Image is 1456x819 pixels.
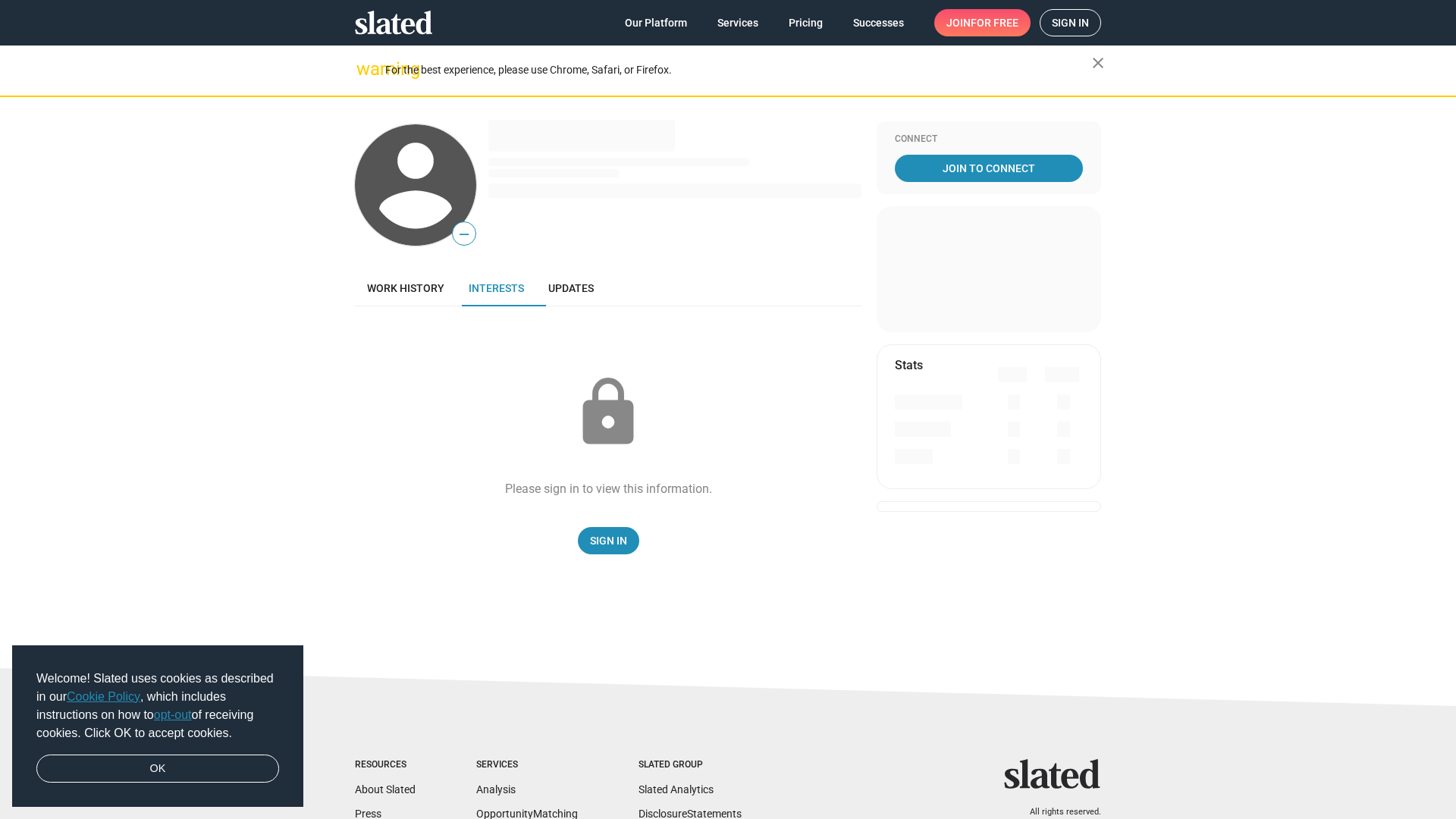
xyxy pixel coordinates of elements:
span: Join To Connect [898,155,1080,182]
a: Updates [536,270,606,306]
a: Our Platform [613,9,699,36]
span: Our Platform [625,9,687,36]
mat-icon: lock [570,375,646,450]
div: Services [476,759,578,771]
a: Join To Connect [895,155,1083,182]
a: Pricing [777,9,835,36]
div: Resources [355,759,416,771]
a: Sign In [578,527,639,554]
a: About Slated [355,783,416,795]
a: dismiss cookie message [36,755,279,783]
div: For the best experience, please use Chrome, Safari, or Firefox. [385,60,1092,80]
span: Welcome! Slated uses cookies as described in our , which includes instructions on how to of recei... [36,670,279,742]
div: Slated Group [639,759,742,771]
a: Work history [355,270,457,306]
a: Slated Analytics [639,783,714,795]
div: Connect [895,133,1083,146]
a: Sign in [1040,9,1101,36]
span: for free [971,9,1018,36]
a: opt-out [154,708,192,721]
span: Services [717,9,758,36]
a: Interests [457,270,536,306]
span: Join [946,9,1018,36]
span: Sign in [1052,10,1089,36]
span: Pricing [789,9,823,36]
mat-icon: warning [356,60,375,78]
a: Joinfor free [934,9,1031,36]
span: Work history [367,282,444,294]
a: Cookie Policy [67,690,140,703]
a: Analysis [476,783,516,795]
span: — [453,224,475,244]
span: Sign In [590,527,627,554]
a: Successes [841,9,916,36]
mat-icon: close [1089,54,1107,72]
span: Updates [548,282,594,294]
div: cookieconsent [12,645,303,808]
span: Successes [853,9,904,36]
mat-card-title: Stats [895,357,923,373]
div: Please sign in to view this information. [505,481,712,497]
span: Interests [469,282,524,294]
a: Services [705,9,770,36]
